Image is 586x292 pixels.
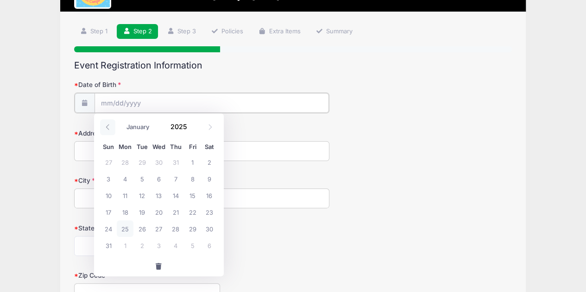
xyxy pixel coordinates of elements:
[161,24,202,39] a: Step 3
[201,187,218,204] span: August 16, 2025
[100,220,117,237] span: August 24, 2025
[167,187,184,204] span: August 14, 2025
[184,170,201,187] span: August 8, 2025
[151,204,167,220] span: August 20, 2025
[100,187,117,204] span: August 10, 2025
[151,170,167,187] span: August 6, 2025
[133,187,150,204] span: August 12, 2025
[100,237,117,254] span: August 31, 2025
[133,204,150,220] span: August 19, 2025
[201,154,218,170] span: August 2, 2025
[74,224,220,233] label: State
[167,154,184,170] span: July 31, 2025
[117,154,133,170] span: July 28, 2025
[100,144,117,150] span: Sun
[133,170,150,187] span: August 5, 2025
[100,154,117,170] span: July 27, 2025
[205,24,249,39] a: Policies
[117,144,133,150] span: Mon
[151,220,167,237] span: August 27, 2025
[167,204,184,220] span: August 21, 2025
[184,187,201,204] span: August 15, 2025
[133,144,150,150] span: Tue
[201,170,218,187] span: August 9, 2025
[95,93,329,113] input: mm/dd/yyyy
[184,220,201,237] span: August 29, 2025
[100,170,117,187] span: August 3, 2025
[133,220,150,237] span: August 26, 2025
[151,187,167,204] span: August 13, 2025
[117,237,133,254] span: September 1, 2025
[184,204,201,220] span: August 22, 2025
[151,237,167,254] span: September 3, 2025
[201,220,218,237] span: August 30, 2025
[133,237,150,254] span: September 2, 2025
[167,170,184,187] span: August 7, 2025
[74,24,114,39] a: Step 1
[201,204,218,220] span: August 23, 2025
[184,144,201,150] span: Fri
[151,154,167,170] span: July 30, 2025
[133,154,150,170] span: July 29, 2025
[74,271,220,280] label: Zip Code
[117,204,133,220] span: August 18, 2025
[252,24,307,39] a: Extra Items
[167,237,184,254] span: September 4, 2025
[151,144,167,150] span: Wed
[117,24,158,39] a: Step 2
[74,80,220,89] label: Date of Birth
[74,60,512,71] h2: Event Registration Information
[122,121,163,133] select: Month
[117,220,133,237] span: August 25, 2025
[201,237,218,254] span: September 6, 2025
[74,129,220,138] label: Address
[100,204,117,220] span: August 17, 2025
[201,144,218,150] span: Sat
[74,176,220,185] label: City
[117,187,133,204] span: August 11, 2025
[167,220,184,237] span: August 28, 2025
[309,24,359,39] a: Summary
[117,170,133,187] span: August 4, 2025
[167,144,184,150] span: Thu
[184,237,201,254] span: September 5, 2025
[166,120,196,134] input: Year
[184,154,201,170] span: August 1, 2025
